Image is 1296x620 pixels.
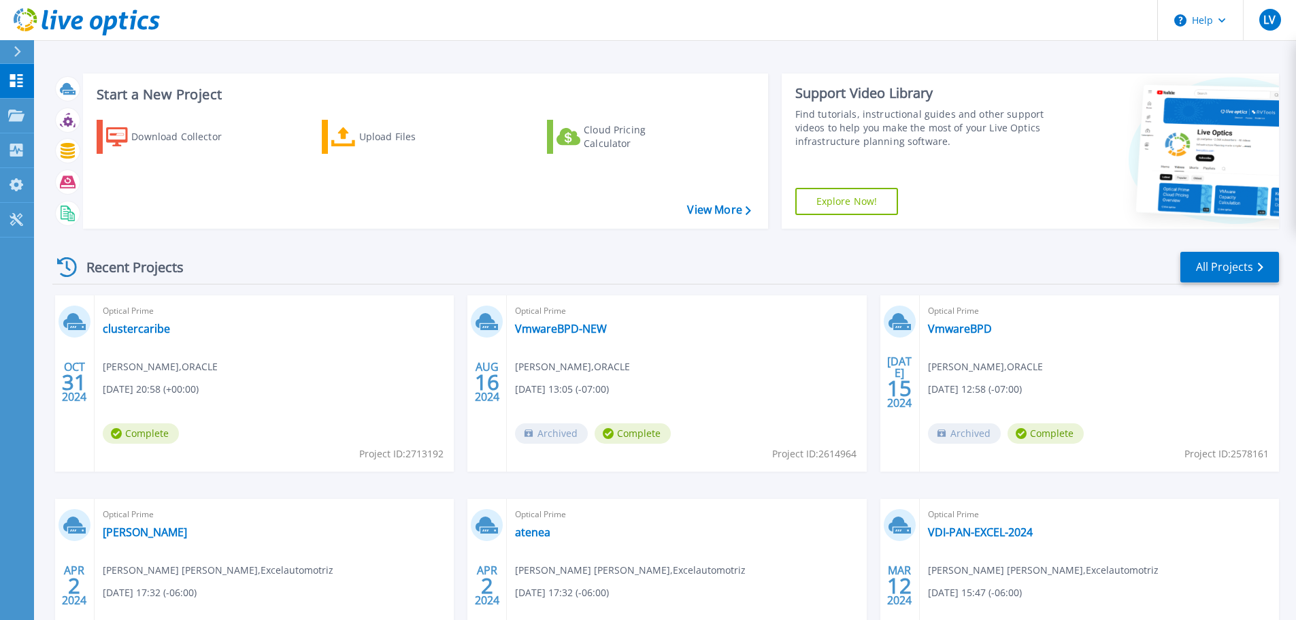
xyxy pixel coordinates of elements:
div: Cloud Pricing Calculator [584,123,693,150]
span: Optical Prime [515,507,858,522]
a: Cloud Pricing Calculator [547,120,699,154]
h3: Start a New Project [97,87,750,102]
a: View More [687,203,750,216]
span: 2 [68,580,80,591]
span: [DATE] 17:32 (-06:00) [515,585,609,600]
div: Download Collector [131,123,240,150]
div: Upload Files [359,123,468,150]
span: Complete [595,423,671,444]
div: MAR 2024 [886,561,912,610]
div: Find tutorials, instructional guides and other support videos to help you make the most of your L... [795,108,1049,148]
span: Archived [928,423,1001,444]
span: Optical Prime [515,304,858,319]
a: VmwareBPD [928,322,992,336]
span: Archived [515,423,588,444]
a: VmwareBPD-NEW [515,322,607,336]
span: [DATE] 17:32 (-06:00) [103,585,197,600]
span: 31 [62,376,86,388]
span: Optical Prime [103,304,446,319]
span: Complete [1008,423,1084,444]
div: Recent Projects [52,250,202,284]
span: [PERSON_NAME] , ORACLE [103,359,218,374]
span: Project ID: 2578161 [1184,446,1269,461]
span: Optical Prime [103,507,446,522]
span: 2 [481,580,493,591]
span: [PERSON_NAME] [PERSON_NAME] , Excelautomotriz [928,563,1159,578]
span: [PERSON_NAME] , ORACLE [928,359,1043,374]
div: APR 2024 [61,561,87,610]
div: AUG 2024 [474,357,500,407]
div: Support Video Library [795,84,1049,102]
div: APR 2024 [474,561,500,610]
span: [DATE] 13:05 (-07:00) [515,382,609,397]
a: Explore Now! [795,188,899,215]
span: Project ID: 2713192 [359,446,444,461]
span: 12 [887,580,912,591]
a: VDI-PAN-EXCEL-2024 [928,525,1033,539]
span: [PERSON_NAME] [PERSON_NAME] , Excelautomotriz [515,563,746,578]
a: Download Collector [97,120,248,154]
a: [PERSON_NAME] [103,525,187,539]
span: [PERSON_NAME] , ORACLE [515,359,630,374]
span: [DATE] 15:47 (-06:00) [928,585,1022,600]
span: LV [1263,14,1276,25]
div: [DATE] 2024 [886,357,912,407]
span: [PERSON_NAME] [PERSON_NAME] , Excelautomotriz [103,563,333,578]
div: OCT 2024 [61,357,87,407]
span: Optical Prime [928,507,1271,522]
span: 16 [475,376,499,388]
a: clustercaribe [103,322,170,336]
span: Project ID: 2614964 [772,446,857,461]
span: Optical Prime [928,304,1271,319]
span: Complete [103,423,179,444]
a: atenea [515,525,550,539]
span: [DATE] 12:58 (-07:00) [928,382,1022,397]
a: All Projects [1180,252,1279,282]
a: Upload Files [322,120,473,154]
span: [DATE] 20:58 (+00:00) [103,382,199,397]
span: 15 [887,382,912,394]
